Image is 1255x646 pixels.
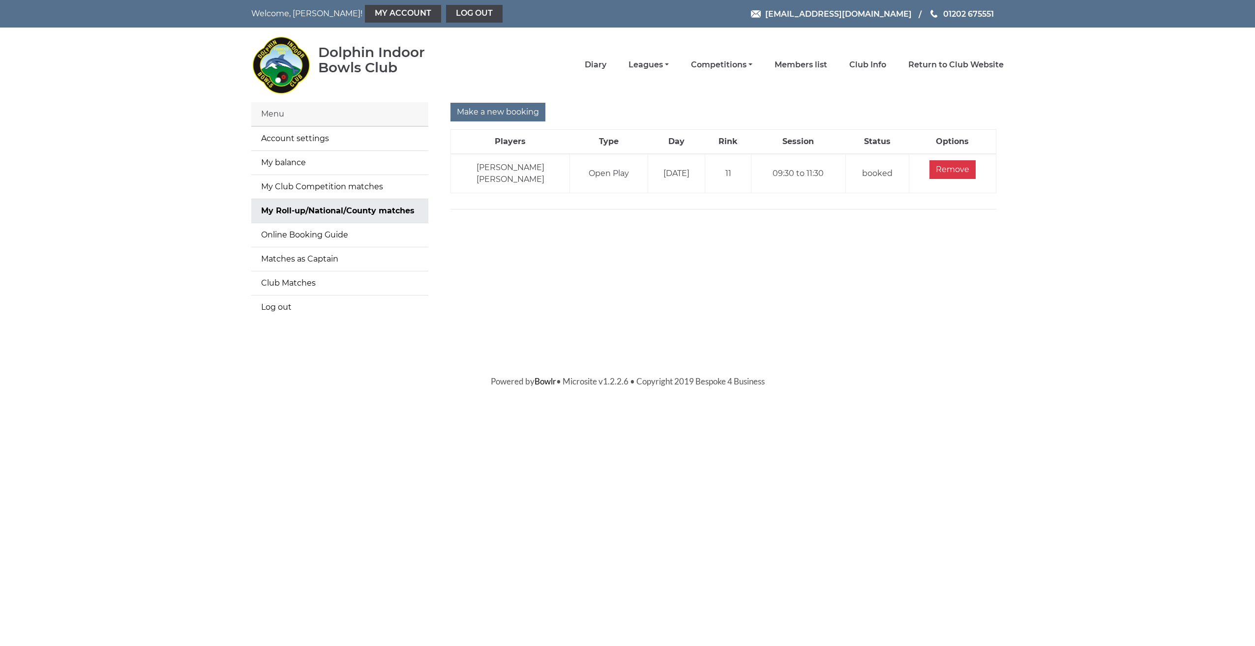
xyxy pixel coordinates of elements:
[491,376,765,386] span: Powered by • Microsite v1.2.2.6 • Copyright 2019 Bespoke 4 Business
[705,154,751,193] td: 11
[570,154,648,193] td: Open Play
[451,130,570,154] th: Players
[251,271,428,295] a: Club Matches
[251,223,428,247] a: Online Booking Guide
[845,130,909,154] th: Status
[775,59,827,70] a: Members list
[929,160,976,179] input: Remove
[251,127,428,150] a: Account settings
[751,10,761,18] img: Email
[251,175,428,199] a: My Club Competition matches
[251,199,428,223] a: My Roll-up/National/County matches
[648,130,705,154] th: Day
[251,151,428,175] a: My balance
[930,10,937,18] img: Phone us
[648,154,705,193] td: [DATE]
[909,130,996,154] th: Options
[751,154,845,193] td: 09:30 to 11:30
[451,154,570,193] td: [PERSON_NAME] [PERSON_NAME]
[751,130,845,154] th: Session
[446,5,503,23] a: Log out
[628,59,669,70] a: Leagues
[251,102,428,126] div: Menu
[845,154,909,193] td: booked
[691,59,752,70] a: Competitions
[251,247,428,271] a: Matches as Captain
[450,103,545,121] input: Make a new booking
[705,130,751,154] th: Rink
[251,295,428,319] a: Log out
[849,59,886,70] a: Club Info
[251,30,310,99] img: Dolphin Indoor Bowls Club
[318,45,456,75] div: Dolphin Indoor Bowls Club
[365,5,441,23] a: My Account
[929,8,994,20] a: Phone us 01202 675551
[908,59,1004,70] a: Return to Club Website
[943,9,994,18] span: 01202 675551
[585,59,606,70] a: Diary
[765,9,912,18] span: [EMAIL_ADDRESS][DOMAIN_NAME]
[751,8,912,20] a: Email [EMAIL_ADDRESS][DOMAIN_NAME]
[251,5,556,23] nav: Welcome, [PERSON_NAME]!
[535,376,556,386] a: Bowlr
[570,130,648,154] th: Type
